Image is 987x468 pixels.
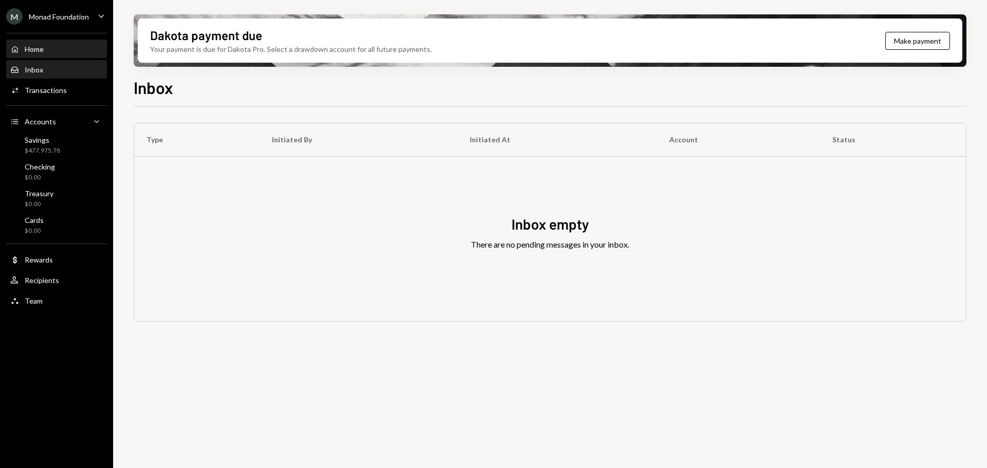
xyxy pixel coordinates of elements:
a: Home [6,40,107,58]
div: $477,975.78 [25,146,60,155]
a: Checking$0.00 [6,159,107,184]
a: Inbox [6,60,107,79]
div: Monad Foundation [29,12,89,21]
div: $0.00 [25,200,53,209]
div: Checking [25,162,55,171]
div: Recipients [25,276,59,285]
a: Rewards [6,250,107,269]
div: Treasury [25,189,53,198]
div: Inbox empty [511,214,589,234]
a: Treasury$0.00 [6,186,107,211]
a: Team [6,291,107,310]
a: Cards$0.00 [6,213,107,237]
div: Inbox [25,65,43,74]
div: Transactions [25,86,67,95]
div: $0.00 [25,173,55,182]
div: M [6,8,23,25]
th: Initiated By [260,123,458,156]
button: Make payment [885,32,950,50]
a: Savings$477,975.78 [6,133,107,157]
div: Cards [25,216,44,224]
div: Dakota payment due [150,27,262,44]
a: Transactions [6,81,107,99]
th: Type [134,123,260,156]
a: Recipients [6,271,107,289]
div: Your payment is due for Dakota Pro. Select a drawdown account for all future payments. [150,44,432,54]
a: Accounts [6,112,107,130]
div: Savings [25,136,60,144]
div: Rewards [25,255,53,264]
h1: Inbox [134,77,173,98]
div: $0.00 [25,227,44,235]
div: Team [25,296,43,305]
th: Status [820,123,966,156]
div: Home [25,45,44,53]
div: Accounts [25,117,56,126]
div: There are no pending messages in your inbox. [471,238,629,251]
th: Account [657,123,820,156]
th: Initiated At [458,123,657,156]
